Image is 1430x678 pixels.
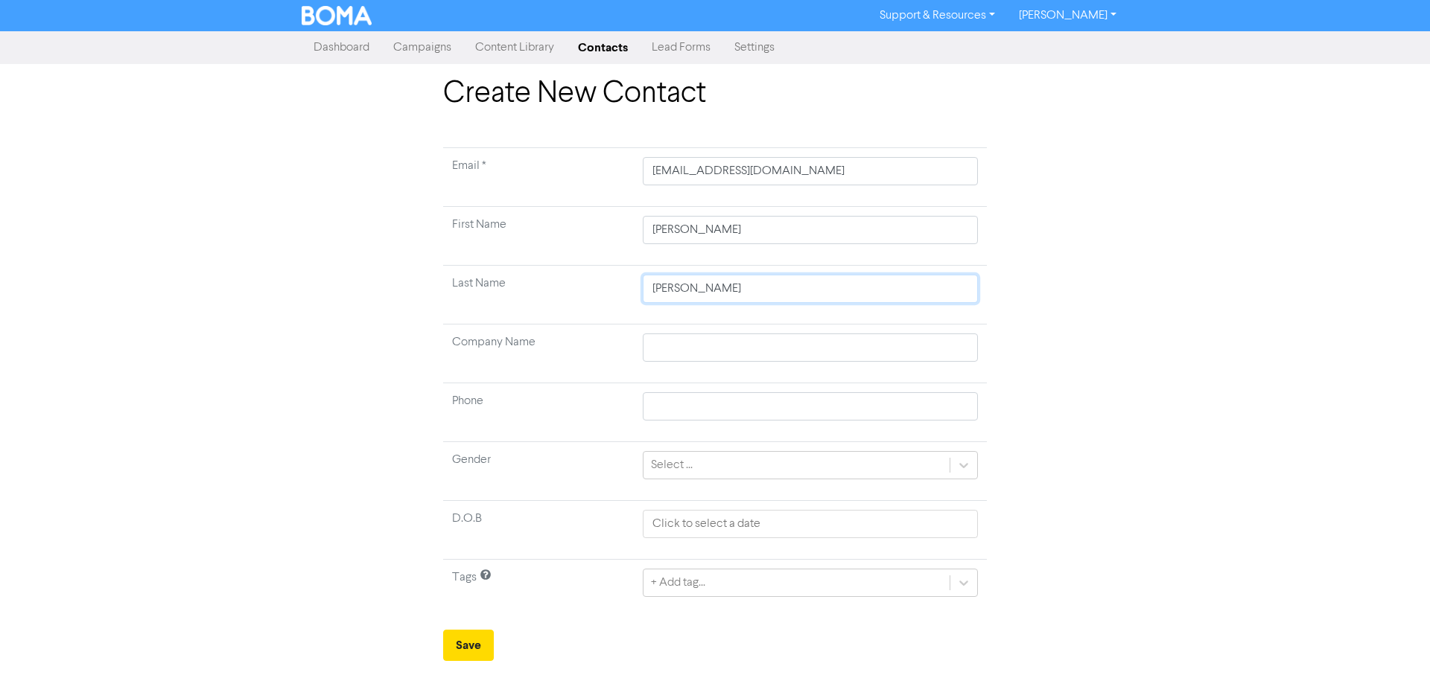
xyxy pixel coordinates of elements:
iframe: Chat Widget [1243,517,1430,678]
td: Tags [443,560,634,618]
a: Content Library [463,33,566,63]
img: BOMA Logo [302,6,372,25]
button: Save [443,630,494,661]
div: + Add tag... [651,574,705,592]
a: Campaigns [381,33,463,63]
td: Required [443,148,634,207]
input: Click to select a date [643,510,978,538]
td: First Name [443,207,634,266]
a: Contacts [566,33,640,63]
a: [PERSON_NAME] [1007,4,1128,28]
a: Lead Forms [640,33,722,63]
td: Last Name [443,266,634,324]
td: Phone [443,383,634,442]
a: Dashboard [302,33,381,63]
a: Support & Resources [868,4,1007,28]
td: Gender [443,442,634,501]
div: Select ... [651,456,693,474]
td: Company Name [443,324,634,383]
h1: Create New Contact [443,76,987,112]
td: D.O.B [443,501,634,560]
a: Settings [722,33,786,63]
